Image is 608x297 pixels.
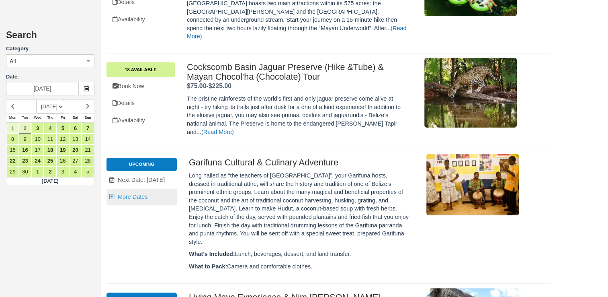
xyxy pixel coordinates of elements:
span: - [187,82,231,89]
a: 14 [82,134,94,144]
a: 1 [6,123,19,134]
a: 27 [69,155,82,166]
a: 28 [82,155,94,166]
span: All [10,57,16,65]
h2: Cockscomb Basin Jaguar Preserve (Hike &Tube) & Mayan Chocol'ha (Chocolate) Tour [187,62,407,82]
a: Book Now [106,78,175,95]
a: 3 [31,123,44,134]
th: Tue [19,113,31,122]
a: Availability [106,112,175,129]
span: More Dates [118,194,147,200]
a: 5 [82,166,94,177]
a: 7 [82,123,94,134]
th: Thu [44,113,56,122]
a: 30 [19,166,31,177]
a: 22 [6,155,19,166]
p: Long hailed as “the teachers of [GEOGRAPHIC_DATA]”, your Garifuna hosts, dressed in traditional a... [189,171,409,246]
a: Details [106,95,175,111]
p: Lunch, beverages, dessert, and land transfer. [189,250,409,258]
a: 21 [82,144,94,155]
li: Upcoming [106,158,177,171]
a: 2 [44,166,56,177]
a: 3 [57,166,69,177]
strong: Price: $75 - $225 [187,82,231,89]
a: 25 [44,155,56,166]
h2: Garifuna Cultural & Culinary Adventure [189,158,409,167]
span: $225.00 [209,82,231,89]
a: 6 [69,123,82,134]
a: 13 [69,134,82,144]
a: 11 [44,134,56,144]
a: 16 [19,144,31,155]
button: All [6,54,94,68]
strong: What to Pack: [189,263,227,270]
th: Fri [57,113,69,122]
th: Mon [6,113,19,122]
p: The pristine rainforests of the world’s first and only jaguar preserve come alive at night - try ... [187,95,407,136]
a: 4 [69,166,82,177]
a: 17 [31,144,44,155]
a: 19 [57,144,69,155]
a: 20 [69,144,82,155]
a: 8 [6,134,19,144]
a: 1 [31,166,44,177]
span: Next Date: [DATE] [118,177,165,183]
span: $75.00 [187,82,206,89]
label: Category [6,45,94,53]
th: Sun [82,113,94,122]
a: 18 Available [106,62,175,77]
label: Date: [6,73,94,81]
th: Wed [31,113,44,122]
h2: Search [6,30,94,45]
a: 29 [6,166,19,177]
img: M49-1 [426,154,519,215]
th: Sat [69,113,82,122]
a: 5 [57,123,69,134]
a: Next Date: [DATE] [106,172,177,188]
a: 12 [57,134,69,144]
a: 15 [6,144,19,155]
a: 23 [19,155,31,166]
img: M36-1 [424,58,517,128]
a: 26 [57,155,69,166]
a: 9 [19,134,31,144]
a: 10 [31,134,44,144]
a: (Read More) [201,129,234,135]
p: Camera and comfortable clothes. [189,262,409,271]
a: 2 [19,123,31,134]
a: 18 [44,144,56,155]
a: 4 [44,123,56,134]
strong: What’s Included: [189,251,235,257]
td: [DATE] [6,177,94,185]
a: Unavailable. [106,11,175,28]
a: 24 [31,155,44,166]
